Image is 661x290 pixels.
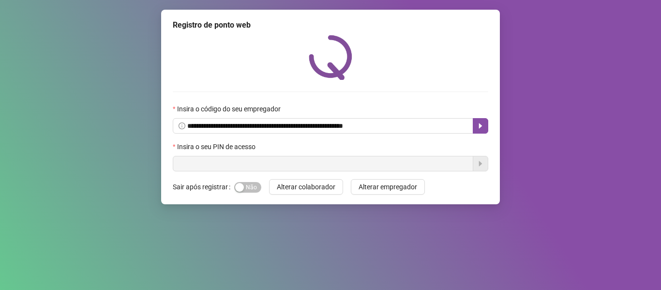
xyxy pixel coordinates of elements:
button: Alterar colaborador [269,179,343,195]
button: Alterar empregador [351,179,425,195]
label: Insira o código do seu empregador [173,104,287,114]
label: Sair após registrar [173,179,234,195]
span: caret-right [477,122,484,130]
span: Alterar colaborador [277,182,335,192]
span: info-circle [179,122,185,129]
img: QRPoint [309,35,352,80]
div: Registro de ponto web [173,19,488,31]
label: Insira o seu PIN de acesso [173,141,262,152]
span: Alterar empregador [359,182,417,192]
